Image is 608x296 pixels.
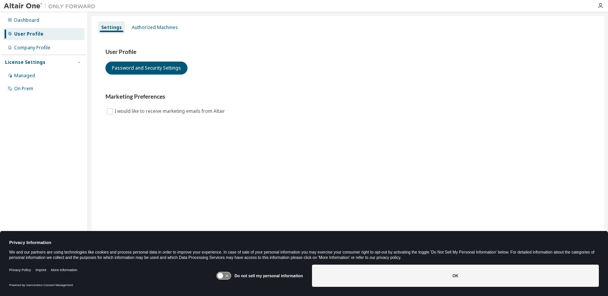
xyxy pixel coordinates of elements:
[105,62,188,75] button: Password and Security Settings
[105,48,590,56] h3: User Profile
[105,93,590,101] h3: Marketing Preferences
[5,59,45,65] div: License Settings
[4,2,99,10] img: Altair One
[115,107,226,116] label: I would like to receive marketing emails from Altair
[14,73,35,79] div: Managed
[14,31,44,37] div: User Profile
[14,45,50,51] div: Company Profile
[132,24,178,31] div: Authorized Machines
[101,24,122,31] div: Settings
[14,86,33,92] div: On Prem
[14,17,39,23] div: Dashboard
